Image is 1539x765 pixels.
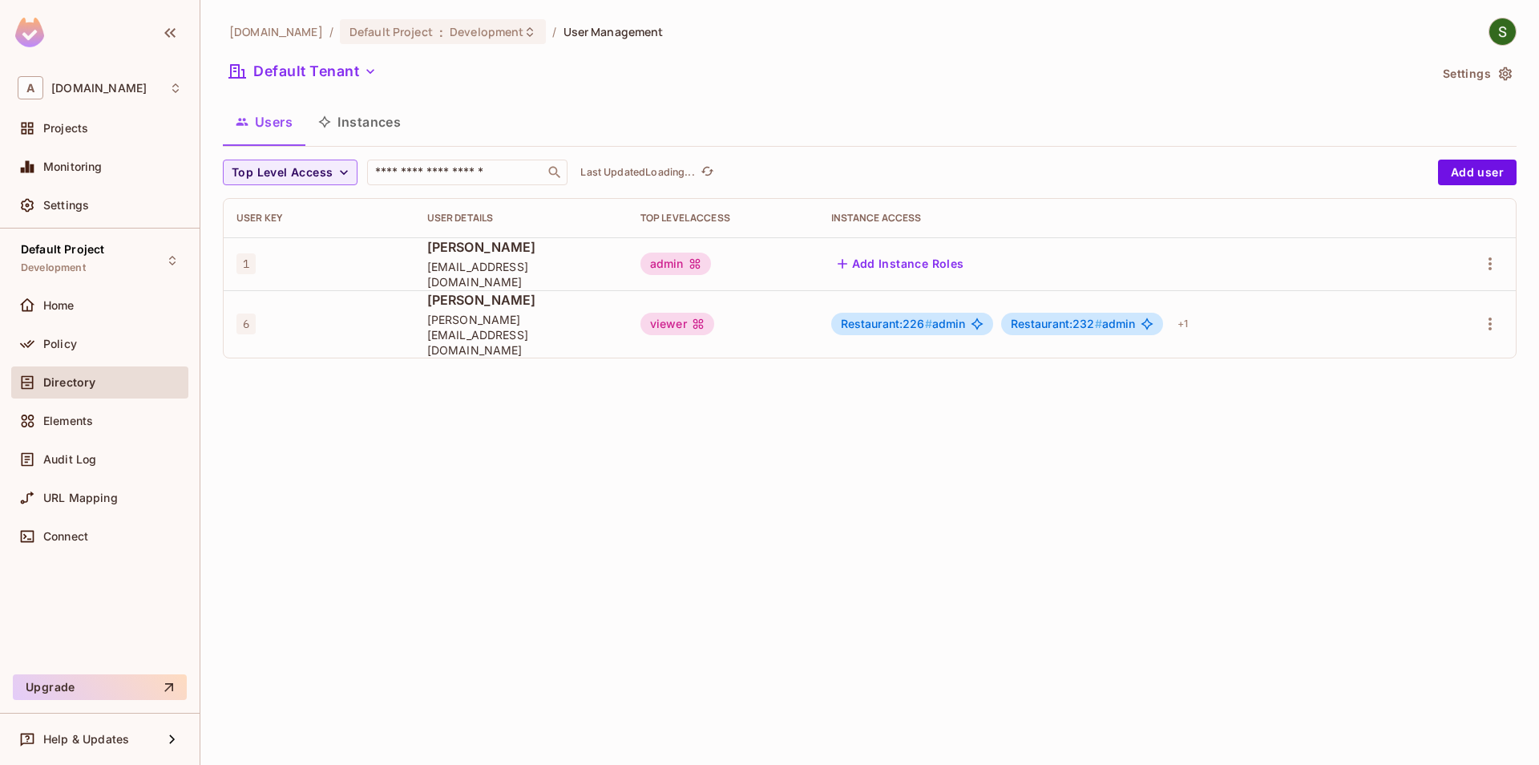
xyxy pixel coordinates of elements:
[438,26,444,38] span: :
[450,24,523,39] span: Development
[229,24,323,39] span: the active workspace
[427,212,615,225] div: User Details
[698,163,717,182] button: refresh
[640,212,806,225] div: Top Level Access
[236,253,256,274] span: 1
[427,312,615,358] span: [PERSON_NAME][EMAIL_ADDRESS][DOMAIN_NAME]
[223,102,305,142] button: Users
[223,59,383,84] button: Default Tenant
[427,291,615,309] span: [PERSON_NAME]
[21,261,86,274] span: Development
[640,253,711,275] div: admin
[640,313,714,335] div: viewer
[695,163,717,182] span: Click to refresh data
[43,415,93,427] span: Elements
[563,24,664,39] span: User Management
[51,82,147,95] span: Workspace: allerin.com
[43,376,95,389] span: Directory
[841,317,932,330] span: Restaurant:226
[43,338,77,350] span: Policy
[1438,160,1517,185] button: Add user
[427,238,615,256] span: [PERSON_NAME]
[580,166,694,179] p: Last Updated Loading...
[349,24,433,39] span: Default Project
[43,492,118,504] span: URL Mapping
[1171,311,1194,337] div: + 1
[236,314,256,334] span: 6
[43,299,75,312] span: Home
[43,733,129,746] span: Help & Updates
[223,160,357,185] button: Top Level Access
[43,453,96,466] span: Audit Log
[43,199,89,212] span: Settings
[1436,61,1517,87] button: Settings
[1011,318,1136,330] span: admin
[43,122,88,135] span: Projects
[701,164,714,180] span: refresh
[21,243,104,256] span: Default Project
[236,212,402,225] div: User Key
[831,212,1422,225] div: Instance Access
[925,317,932,330] span: #
[329,24,333,39] li: /
[831,251,971,277] button: Add Instance Roles
[232,163,333,183] span: Top Level Access
[427,259,615,289] span: [EMAIL_ADDRESS][DOMAIN_NAME]
[1095,317,1102,330] span: #
[1011,317,1102,330] span: Restaurant:232
[13,674,187,700] button: Upgrade
[15,18,44,47] img: SReyMgAAAABJRU5ErkJggg==
[1489,18,1516,45] img: Shakti Seniyar
[552,24,556,39] li: /
[43,160,103,173] span: Monitoring
[305,102,414,142] button: Instances
[43,530,88,543] span: Connect
[18,76,43,99] span: A
[841,318,966,330] span: admin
